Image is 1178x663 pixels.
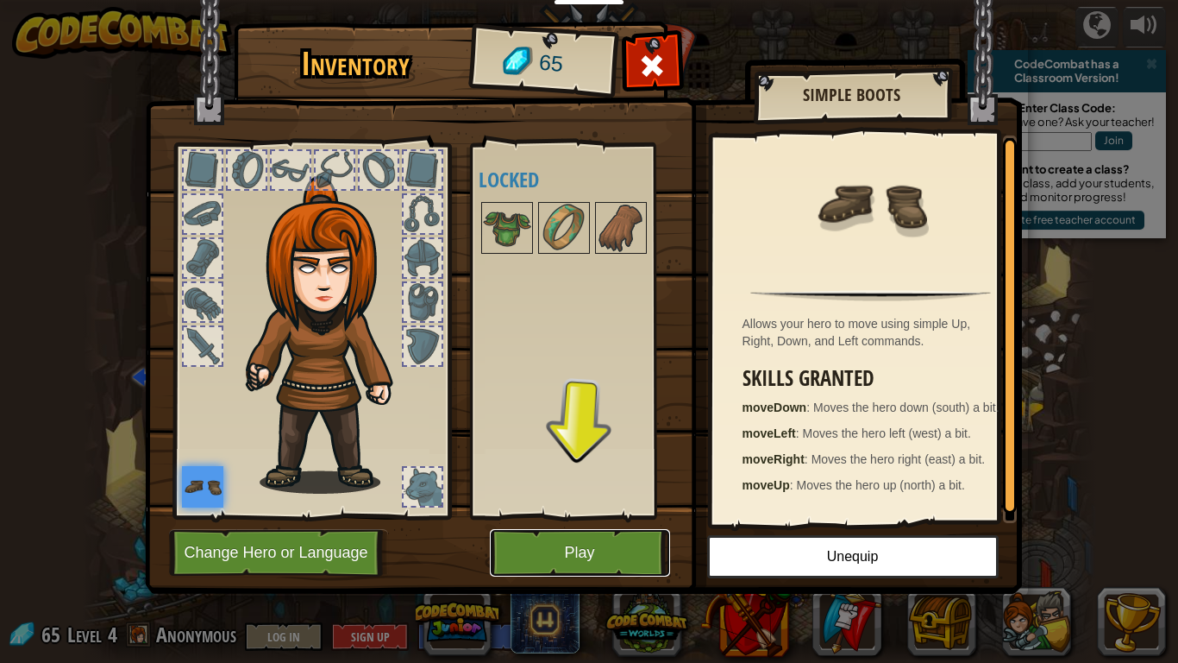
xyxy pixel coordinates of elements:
div: Allows your hero to move using simple Up, Right, Down, and Left commands. [743,315,1008,350]
img: hr.png [750,290,990,301]
span: 65 [537,47,564,80]
img: portrait.png [483,204,531,252]
img: portrait.png [540,204,588,252]
strong: moveRight [743,452,805,466]
h3: Skills Granted [743,367,1008,390]
img: portrait.png [815,148,927,261]
span: : [806,401,813,414]
span: : [805,452,811,466]
span: : [790,478,797,492]
span: : [796,426,803,440]
span: Moves the hero up (north) a bit. [797,478,965,492]
button: Play [490,529,670,577]
img: hair_f2.png [238,176,423,494]
strong: moveDown [743,401,807,414]
span: Moves the hero left (west) a bit. [803,426,971,440]
span: Moves the hero down (south) a bit. [813,401,999,414]
h1: Inventory [246,46,466,82]
span: Moves the hero right (east) a bit. [811,452,986,466]
h4: Locked [479,168,695,191]
button: Change Hero or Language [169,529,388,577]
img: portrait.png [597,204,645,252]
button: Unequip [707,535,999,578]
strong: moveLeft [743,426,796,440]
strong: moveUp [743,478,790,492]
h2: Simple Boots [771,85,933,104]
img: portrait.png [182,466,223,508]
